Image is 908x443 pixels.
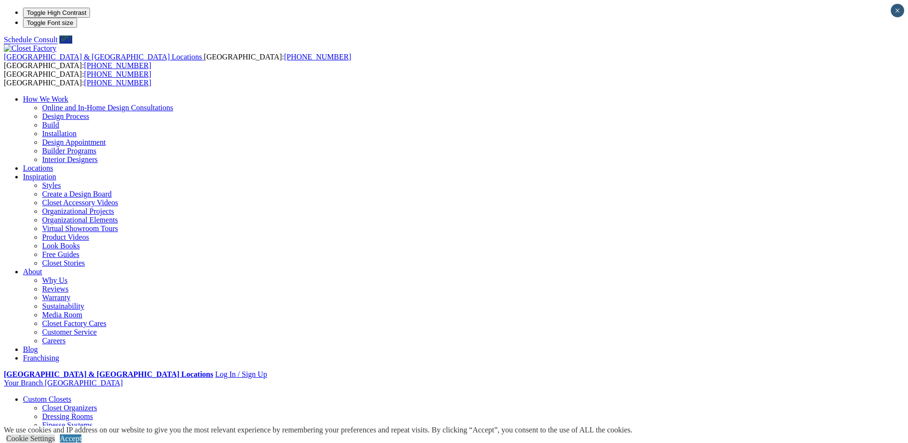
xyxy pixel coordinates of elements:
[4,370,213,378] a: [GEOGRAPHIC_DATA] & [GEOGRAPHIC_DATA] Locations
[284,53,351,61] a: [PHONE_NUMBER]
[42,242,80,250] a: Look Books
[84,70,151,78] a: [PHONE_NUMBER]
[60,434,81,443] a: Accept
[23,173,56,181] a: Inspiration
[42,259,85,267] a: Closet Stories
[42,293,70,302] a: Warranty
[891,4,904,17] button: Close
[42,412,93,420] a: Dressing Rooms
[215,370,267,378] a: Log In / Sign Up
[4,35,57,44] a: Schedule Consult
[42,311,82,319] a: Media Room
[4,53,204,61] a: [GEOGRAPHIC_DATA] & [GEOGRAPHIC_DATA] Locations
[42,198,118,207] a: Closet Accessory Videos
[4,426,632,434] div: We use cookies and IP address on our website to give you the most relevant experience by remember...
[27,19,73,26] span: Toggle Font size
[42,190,112,198] a: Create a Design Board
[6,434,55,443] a: Cookie Settings
[27,9,86,16] span: Toggle High Contrast
[23,8,90,18] button: Toggle High Contrast
[42,147,96,155] a: Builder Programs
[84,61,151,70] a: [PHONE_NUMBER]
[42,302,84,310] a: Sustainability
[42,337,66,345] a: Careers
[23,354,59,362] a: Franchising
[42,276,67,284] a: Why Us
[4,379,43,387] span: Your Branch
[42,319,106,327] a: Closet Factory Cares
[42,285,68,293] a: Reviews
[4,53,351,70] span: [GEOGRAPHIC_DATA]: [GEOGRAPHIC_DATA]:
[42,233,89,241] a: Product Videos
[23,345,38,353] a: Blog
[23,268,42,276] a: About
[45,379,123,387] span: [GEOGRAPHIC_DATA]
[42,181,61,189] a: Styles
[59,35,72,44] a: Call
[42,216,118,224] a: Organizational Elements
[23,95,68,103] a: How We Work
[4,53,202,61] span: [GEOGRAPHIC_DATA] & [GEOGRAPHIC_DATA] Locations
[42,421,92,429] a: Finesse Systems
[42,129,77,138] a: Installation
[23,395,71,403] a: Custom Closets
[4,70,151,87] span: [GEOGRAPHIC_DATA]: [GEOGRAPHIC_DATA]:
[42,207,114,215] a: Organizational Projects
[42,138,106,146] a: Design Appointment
[42,121,59,129] a: Build
[42,250,79,258] a: Free Guides
[42,224,118,233] a: Virtual Showroom Tours
[42,328,97,336] a: Customer Service
[4,44,56,53] img: Closet Factory
[42,404,97,412] a: Closet Organizers
[42,112,89,120] a: Design Process
[23,18,77,28] button: Toggle Font size
[42,155,98,163] a: Interior Designers
[42,104,173,112] a: Online and In-Home Design Consultations
[4,379,123,387] a: Your Branch [GEOGRAPHIC_DATA]
[84,79,151,87] a: [PHONE_NUMBER]
[23,164,53,172] a: Locations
